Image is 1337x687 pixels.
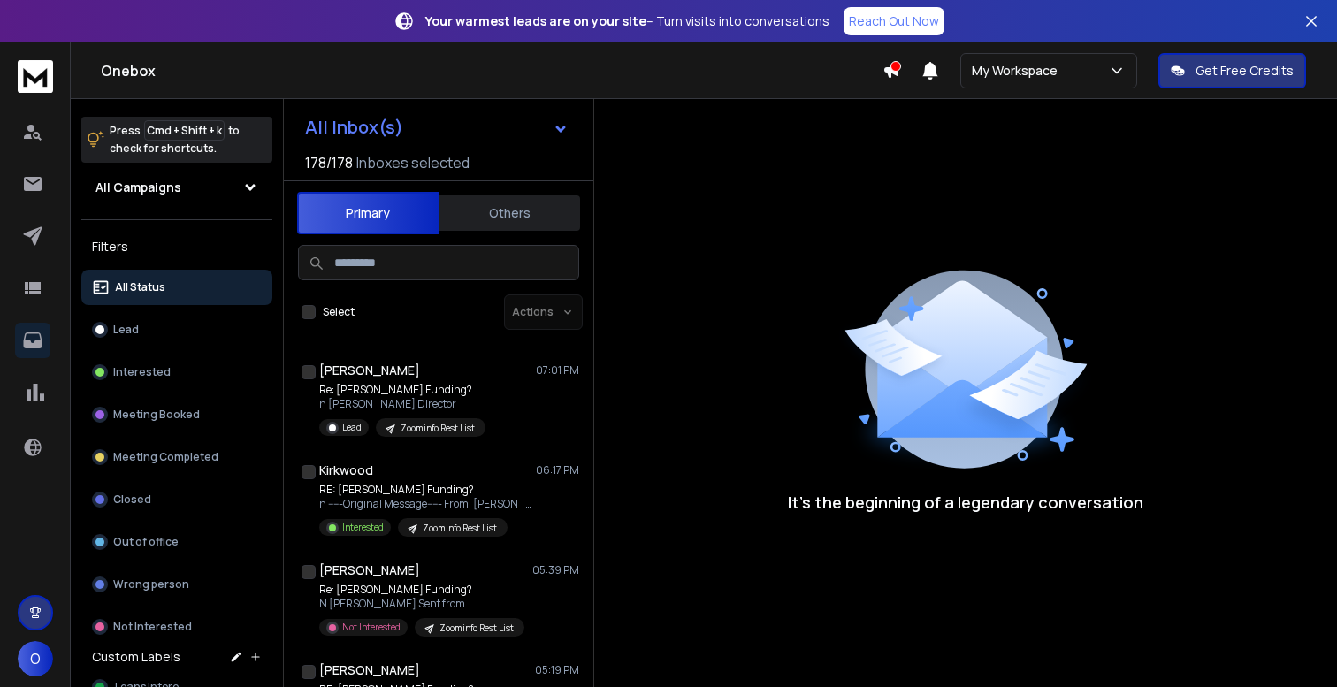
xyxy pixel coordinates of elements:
[81,312,272,347] button: Lead
[18,60,53,93] img: logo
[342,621,401,634] p: Not Interested
[113,408,200,422] p: Meeting Booked
[113,365,171,379] p: Interested
[113,450,218,464] p: Meeting Completed
[535,663,579,677] p: 05:19 PM
[401,422,475,435] p: Zoominfo Rest List
[113,492,151,507] p: Closed
[113,535,179,549] p: Out of office
[18,641,53,676] button: O
[319,661,420,679] h1: [PERSON_NAME]
[439,194,580,233] button: Others
[92,648,180,666] h3: Custom Labels
[536,463,579,477] p: 06:17 PM
[319,497,531,511] p: n -----Original Message----- From: [PERSON_NAME]
[81,524,272,560] button: Out of office
[115,280,165,294] p: All Status
[297,192,439,234] button: Primary
[532,563,579,577] p: 05:39 PM
[342,421,362,434] p: Lead
[81,270,272,305] button: All Status
[113,620,192,634] p: Not Interested
[319,483,531,497] p: RE: [PERSON_NAME] Funding?
[423,522,497,535] p: Zoominfo Rest List
[844,7,944,35] a: Reach Out Now
[319,583,524,597] p: Re: [PERSON_NAME] Funding?
[425,12,829,30] p: – Turn visits into conversations
[144,120,225,141] span: Cmd + Shift + k
[81,439,272,475] button: Meeting Completed
[113,323,139,337] p: Lead
[425,12,646,29] strong: Your warmest leads are on your site
[113,577,189,592] p: Wrong person
[536,363,579,378] p: 07:01 PM
[319,397,485,411] p: n [PERSON_NAME] Director
[439,622,514,635] p: Zoominfo Rest List
[1272,626,1315,668] iframe: Intercom live chat
[319,362,420,379] h1: [PERSON_NAME]
[81,170,272,205] button: All Campaigns
[356,152,470,173] h3: Inboxes selected
[81,355,272,390] button: Interested
[81,397,272,432] button: Meeting Booked
[342,521,384,534] p: Interested
[81,482,272,517] button: Closed
[110,122,240,157] p: Press to check for shortcuts.
[788,490,1143,515] p: It’s the beginning of a legendary conversation
[1196,62,1294,80] p: Get Free Credits
[305,152,353,173] span: 178 / 178
[81,567,272,602] button: Wrong person
[1158,53,1306,88] button: Get Free Credits
[319,383,485,397] p: Re: [PERSON_NAME] Funding?
[319,597,524,611] p: N [PERSON_NAME] Sent from
[319,561,420,579] h1: [PERSON_NAME]
[101,60,882,81] h1: Onebox
[95,179,181,196] h1: All Campaigns
[972,62,1065,80] p: My Workspace
[81,234,272,259] h3: Filters
[81,609,272,645] button: Not Interested
[319,462,373,479] h1: Kirkwood
[849,12,939,30] p: Reach Out Now
[323,305,355,319] label: Select
[291,110,583,145] button: All Inbox(s)
[305,118,403,136] h1: All Inbox(s)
